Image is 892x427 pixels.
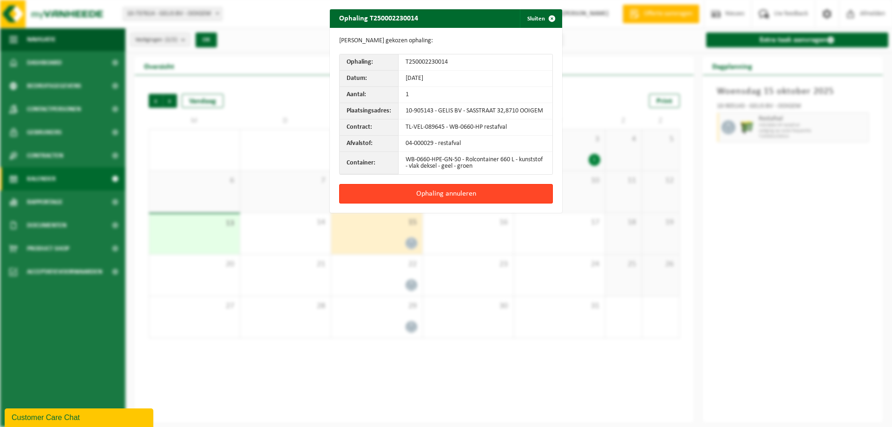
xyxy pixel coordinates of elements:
td: 04-000029 - restafval [399,136,552,152]
td: 1 [399,87,552,103]
button: Sluiten [520,9,561,28]
th: Container: [340,152,399,174]
button: Ophaling annuleren [339,184,553,204]
iframe: chat widget [5,407,155,427]
th: Datum: [340,71,399,87]
th: Afvalstof: [340,136,399,152]
h2: Ophaling T250002230014 [330,9,427,27]
th: Ophaling: [340,54,399,71]
th: Contract: [340,119,399,136]
td: WB-0660-HPE-GN-50 - Rolcontainer 660 L - kunststof - vlak deksel - geel - groen [399,152,552,174]
th: Plaatsingsadres: [340,103,399,119]
td: TL-VEL-089645 - WB-0660-HP restafval [399,119,552,136]
p: [PERSON_NAME] gekozen ophaling: [339,37,553,45]
td: 10-905143 - GELIS BV - SASSTRAAT 32,8710 OOIGEM [399,103,552,119]
td: T250002230014 [399,54,552,71]
th: Aantal: [340,87,399,103]
td: [DATE] [399,71,552,87]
